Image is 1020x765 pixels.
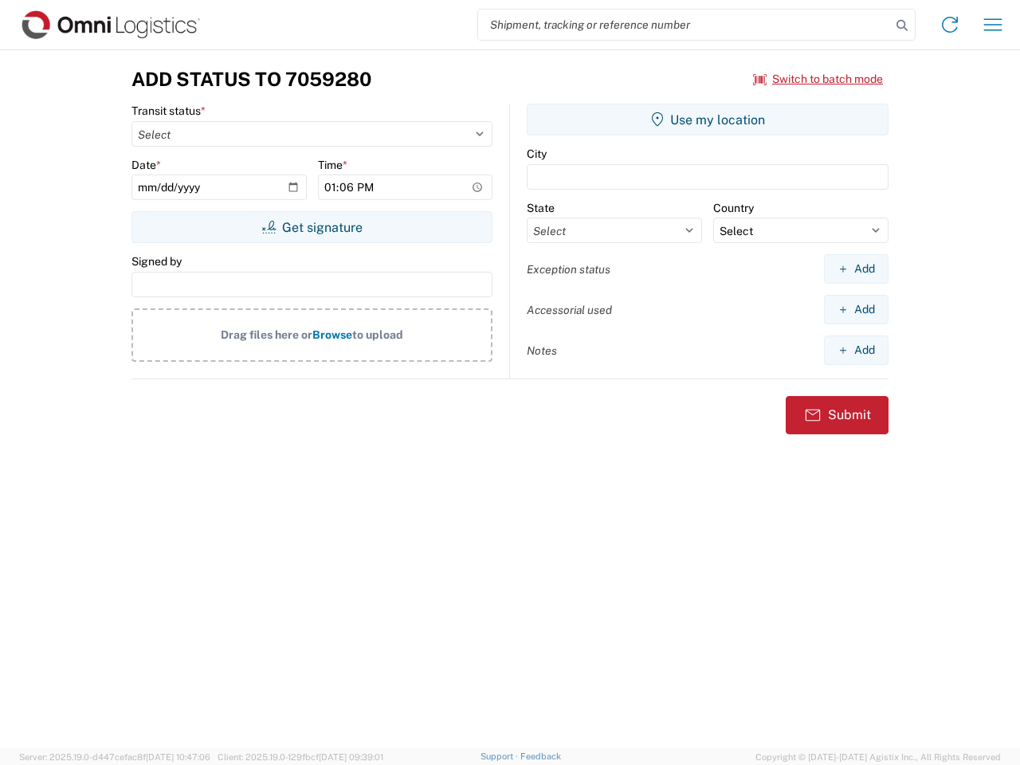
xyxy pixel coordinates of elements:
[527,147,547,161] label: City
[753,66,883,92] button: Switch to batch mode
[786,396,889,434] button: Submit
[527,343,557,358] label: Notes
[146,752,210,762] span: [DATE] 10:47:06
[527,201,555,215] label: State
[713,201,754,215] label: Country
[527,262,610,277] label: Exception status
[824,295,889,324] button: Add
[527,104,889,135] button: Use my location
[755,750,1001,764] span: Copyright © [DATE]-[DATE] Agistix Inc., All Rights Reserved
[824,335,889,365] button: Add
[312,328,352,341] span: Browse
[520,751,561,761] a: Feedback
[221,328,312,341] span: Drag files here or
[131,68,371,91] h3: Add Status to 7059280
[318,158,347,172] label: Time
[478,10,891,40] input: Shipment, tracking or reference number
[131,104,206,118] label: Transit status
[218,752,383,762] span: Client: 2025.19.0-129fbcf
[131,158,161,172] label: Date
[19,752,210,762] span: Server: 2025.19.0-d447cefac8f
[824,254,889,284] button: Add
[352,328,403,341] span: to upload
[131,254,182,269] label: Signed by
[131,211,492,243] button: Get signature
[319,752,383,762] span: [DATE] 09:39:01
[527,303,612,317] label: Accessorial used
[481,751,520,761] a: Support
